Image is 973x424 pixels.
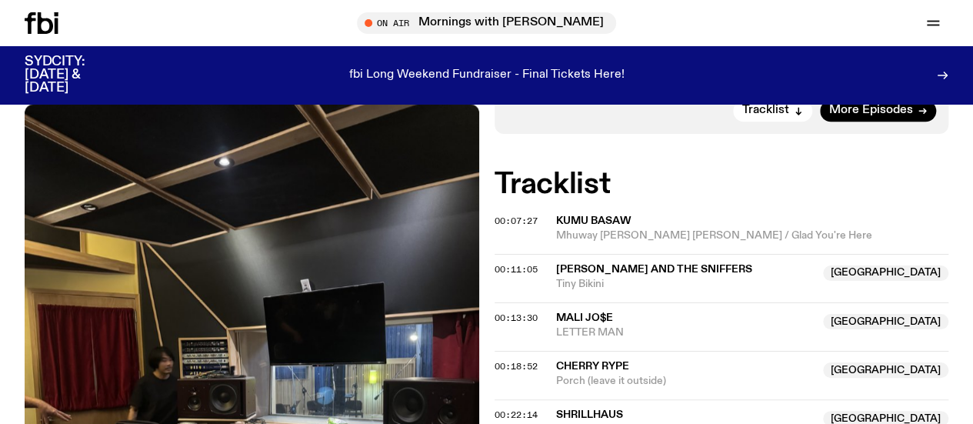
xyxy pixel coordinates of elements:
[556,361,629,372] span: Cherry Rype
[556,326,815,340] span: LETTER MAN
[495,265,538,274] button: 00:11:05
[820,100,936,122] a: More Episodes
[495,171,949,199] h2: Tracklist
[495,409,538,421] span: 00:22:14
[349,68,625,82] p: fbi Long Weekend Fundraiser - Final Tickets Here!
[25,55,123,95] h3: SYDCITY: [DATE] & [DATE]
[556,264,752,275] span: [PERSON_NAME] and The Sniffers
[823,265,948,281] span: [GEOGRAPHIC_DATA]
[495,215,538,227] span: 00:07:27
[495,263,538,275] span: 00:11:05
[556,409,623,420] span: Shrillhaus
[733,100,812,122] button: Tracklist
[495,217,538,225] button: 00:07:27
[556,215,631,226] span: Kumu Basaw
[495,314,538,322] button: 00:13:30
[556,277,815,292] span: Tiny Bikini
[495,360,538,372] span: 00:18:52
[495,411,538,419] button: 00:22:14
[556,229,949,243] span: Mhuway [PERSON_NAME] [PERSON_NAME] / Glad You're Here
[495,362,538,371] button: 00:18:52
[495,312,538,324] span: 00:13:30
[742,105,789,116] span: Tracklist
[823,362,948,378] span: [GEOGRAPHIC_DATA]
[823,314,948,329] span: [GEOGRAPHIC_DATA]
[556,312,613,323] span: MALI JO$E
[829,105,913,116] span: More Episodes
[357,12,616,34] button: On AirMornings with [PERSON_NAME]
[556,374,815,389] span: Porch (leave it outside)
